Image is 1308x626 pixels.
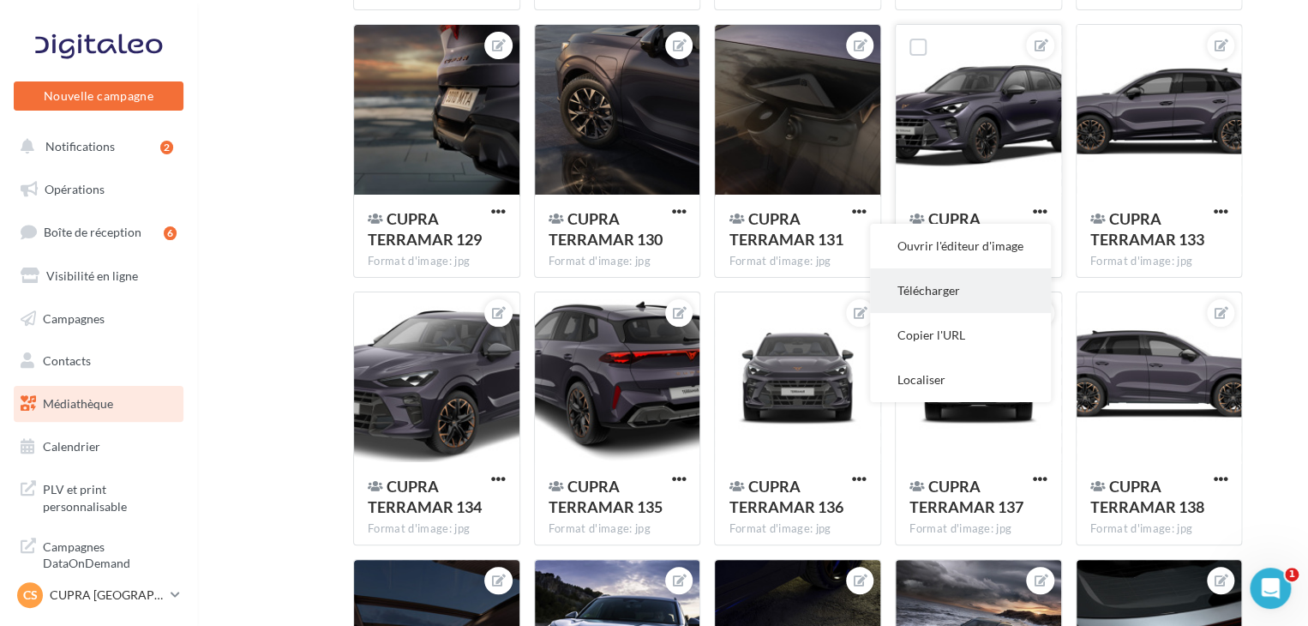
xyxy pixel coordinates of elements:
a: Calendrier [10,429,187,465]
div: Format d'image: jpg [368,254,506,269]
span: CUPRA TERRAMAR 130 [549,209,663,249]
span: Campagnes DataOnDemand [43,535,177,572]
div: 6 [164,226,177,240]
iframe: Intercom live chat [1250,568,1291,609]
a: Opérations [10,172,187,208]
button: Localiser [870,358,1051,402]
span: CUPRA TERRAMAR 137 [909,477,1023,516]
span: CS [23,587,38,604]
button: Nouvelle campagne [14,81,183,111]
span: CUPRA TERRAMAR 135 [549,477,663,516]
div: 2 [160,141,173,154]
span: CUPRA TERRAMAR 136 [729,477,843,516]
div: Format d'image: jpg [729,521,867,537]
div: Format d'image: jpg [729,254,867,269]
a: PLV et print personnalisable [10,471,187,521]
span: CUPRA TERRAMAR 133 [1090,209,1204,249]
span: 1 [1285,568,1299,581]
a: CS CUPRA [GEOGRAPHIC_DATA] [14,579,183,611]
a: Médiathèque [10,386,187,422]
span: CUPRA TERRAMAR 131 [729,209,843,249]
div: Format d'image: jpg [549,254,687,269]
span: Médiathèque [43,396,113,411]
span: Visibilité en ligne [46,268,138,283]
button: Ouvrir l'éditeur d'image [870,224,1051,268]
a: Contacts [10,343,187,379]
span: Notifications [45,139,115,153]
span: Calendrier [43,439,100,454]
span: CUPRA TERRAMAR 132 [909,209,1023,249]
a: Campagnes DataOnDemand [10,528,187,579]
a: Campagnes [10,301,187,337]
span: CUPRA TERRAMAR 138 [1090,477,1204,516]
span: CUPRA TERRAMAR 134 [368,477,482,516]
span: PLV et print personnalisable [43,478,177,515]
div: Format d'image: jpg [909,521,1047,537]
span: CUPRA TERRAMAR 129 [368,209,482,249]
div: Format d'image: jpg [1090,254,1228,269]
div: Format d'image: jpg [549,521,687,537]
div: Format d'image: jpg [1090,521,1228,537]
p: CUPRA [GEOGRAPHIC_DATA] [50,587,164,604]
a: Visibilité en ligne [10,258,187,294]
button: Copier l'URL [870,313,1051,358]
span: Opérations [45,182,105,196]
span: Campagnes [43,310,105,325]
button: Notifications 2 [10,129,180,165]
span: Boîte de réception [44,225,141,239]
span: Contacts [43,353,91,368]
a: Boîte de réception6 [10,214,187,250]
div: Format d'image: jpg [368,521,506,537]
button: Télécharger [870,268,1051,313]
